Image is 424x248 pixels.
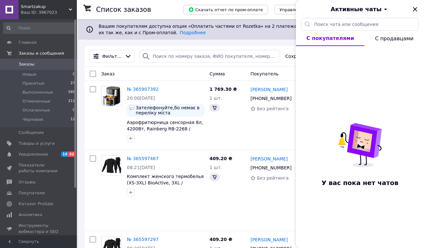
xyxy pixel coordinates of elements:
[136,105,202,115] span: Зателефонуйте,бо немає в переліку міста [GEOGRAPHIC_DATA]
[68,98,75,104] span: 211
[19,179,36,185] span: Отзывы
[101,86,122,106] a: Фото товару
[68,151,76,157] span: 32
[22,72,37,77] span: Новые
[68,89,75,95] span: 589
[209,156,232,161] span: 409.20 ₴
[306,35,354,41] span: С покупателями
[322,179,398,187] span: У вас пока нет чатов
[375,35,413,42] span: С продавцами
[61,151,68,157] span: 10
[19,201,53,207] span: Каталог ProSale
[180,30,206,35] a: Подробнее
[127,174,204,198] a: Комплект женского термобелья (XS-3XL) BioActive, 3XL / Женская термокофта и подштанники
[19,212,42,218] span: Аналитика
[22,98,50,104] span: Отмененные
[249,163,293,172] div: [PHONE_NUMBER]
[411,5,419,13] button: Закрыть
[280,7,330,12] span: Управление статусами
[250,71,279,76] span: Покупатель
[209,237,232,242] span: 409.20 ₴
[96,6,151,13] h1: Список заказов
[19,61,34,67] span: Заказы
[127,120,203,144] a: Аэрофритюрница сенсорная 8л, 4200Вт, Rainberg RB-2268 / Фритюрница без масла / Мультипечь / Аэрог...
[127,96,155,101] span: 20:00[DATE]
[73,72,75,77] span: 0
[183,5,268,14] button: Скачать отчет по пром-оплате
[301,18,419,31] input: Поиск чата или сообщения
[209,71,225,76] span: Сумма
[188,7,263,12] span: Скачать отчет по пром-оплате
[19,50,64,56] span: Заказы и сообщения
[250,86,288,93] a: [PERSON_NAME]
[21,4,69,10] span: Smartzakup
[19,151,48,157] span: Уведомления
[102,156,121,175] img: Фото товару
[249,94,293,103] div: [PHONE_NUMBER]
[19,40,37,45] span: Главная
[250,236,288,243] a: [PERSON_NAME]
[21,10,77,15] div: Ваш ID: 3967023
[250,156,288,162] a: [PERSON_NAME]
[70,81,75,86] span: 27
[209,87,237,92] span: 1 769.30 ₴
[209,165,222,170] span: 1 шт.
[19,162,59,174] span: Показатели работы компании
[296,31,364,46] button: С покупателями
[101,71,115,76] span: Заказ
[274,5,335,14] button: Управление статусами
[140,50,280,63] input: Поиск по номеру заказа, ФИО покупателя, номеру телефона, Email, номеру накладной
[127,165,155,170] span: 08:21[DATE]
[19,190,45,196] span: Покупатели
[99,24,401,35] span: Вашим покупателям доступна опция «Оплатить частями от Rozetka» на 2 платежа. Получайте новые зака...
[3,22,76,34] input: Поиск
[364,31,424,46] button: С продавцами
[102,86,121,106] img: Фото товару
[19,223,59,234] span: Инструменты вебмастера и SEO
[22,81,45,86] span: Принятые
[314,5,406,13] button: Активные чаты
[22,117,44,122] span: Черновик
[22,107,50,113] span: Оплаченные
[257,106,289,111] span: Без рейтинга
[70,117,75,122] span: 12
[129,105,135,110] img: :speech_balloon:
[73,107,75,113] span: 0
[102,53,122,59] span: Фильтры
[285,53,340,59] span: Сохраненные фильтры:
[331,5,382,13] span: Активные чаты
[19,141,55,146] span: Товары и услуги
[257,175,289,181] span: Без рейтинга
[209,96,222,101] span: 1 шт.
[22,89,53,95] span: Выполненные
[127,87,159,92] a: № 365907392
[101,155,122,176] a: Фото товару
[127,237,159,242] a: № 365597297
[19,130,44,136] span: Сообщения
[127,156,159,161] a: № 365597467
